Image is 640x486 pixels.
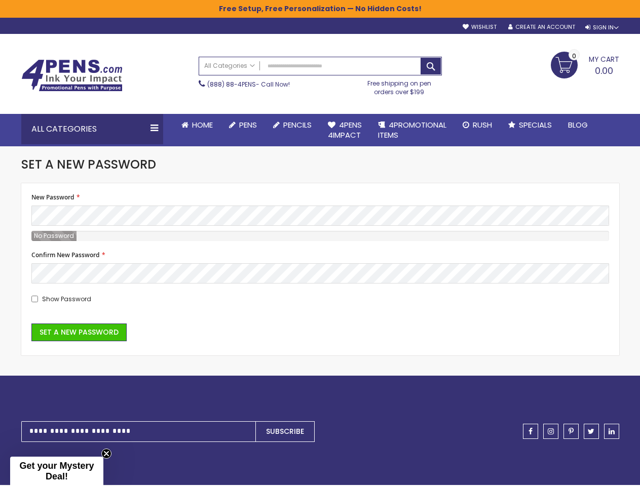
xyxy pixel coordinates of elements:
[31,193,74,201] span: New Password
[473,119,492,130] span: Rush
[204,62,255,70] span: All Categories
[207,80,290,89] span: - Call Now!
[101,449,111,459] button: Close teaser
[192,119,213,130] span: Home
[10,457,103,486] div: Get your Mystery Deal!Close teaser
[328,119,362,140] span: 4Pens 4impact
[40,327,119,337] span: Set a New Password
[463,23,497,31] a: Wishlist
[357,75,442,96] div: Free shipping on pen orders over $199
[265,114,320,136] a: Pencils
[31,231,77,241] div: Password Strength:
[239,119,257,130] span: Pens
[370,114,455,147] a: 4PROMOTIONALITEMS
[455,114,500,136] a: Rush
[551,52,619,77] a: 0.00 0
[560,114,596,136] a: Blog
[221,114,265,136] a: Pens
[568,119,588,130] span: Blog
[519,119,552,130] span: Specials
[21,59,123,92] img: 4Pens Custom Pens and Promotional Products
[42,295,91,303] span: Show Password
[585,24,619,31] div: Sign In
[19,461,94,481] span: Get your Mystery Deal!
[31,231,77,240] span: No Password
[173,114,221,136] a: Home
[31,323,127,341] button: Set a New Password
[207,80,256,89] a: (888) 88-4PENS
[31,251,99,259] span: Confirm New Password
[378,119,446,140] span: 4PROMOTIONAL ITEMS
[572,51,576,61] span: 0
[21,156,156,173] span: Set a New Password
[283,119,312,130] span: Pencils
[255,421,315,442] button: Subscribe
[21,114,163,144] div: All Categories
[199,57,260,74] a: All Categories
[266,426,304,436] span: Subscribe
[595,64,613,77] span: 0.00
[508,23,575,31] a: Create an Account
[320,114,370,147] a: 4Pens4impact
[500,114,560,136] a: Specials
